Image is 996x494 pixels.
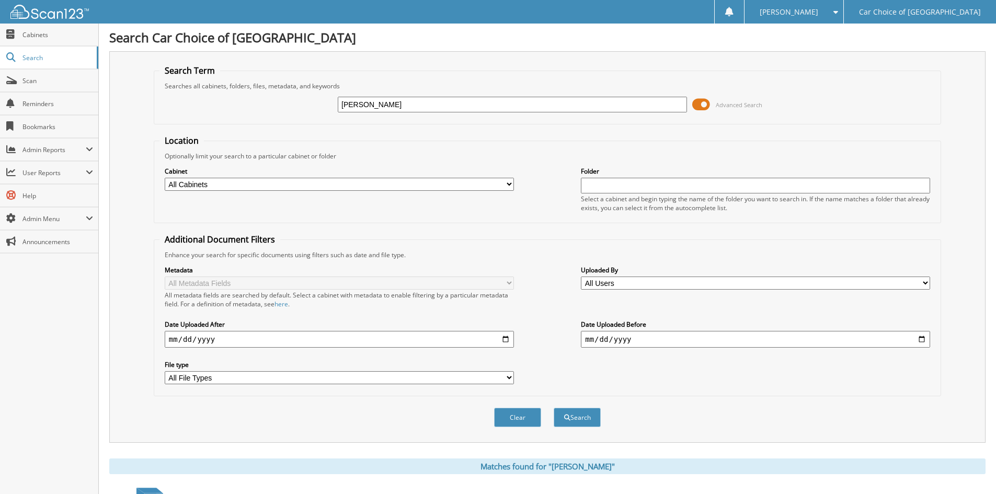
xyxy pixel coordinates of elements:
[554,408,601,427] button: Search
[159,135,204,146] legend: Location
[159,234,280,245] legend: Additional Document Filters
[581,331,930,348] input: end
[494,408,541,427] button: Clear
[581,266,930,274] label: Uploaded By
[22,30,93,39] span: Cabinets
[274,300,288,308] a: here
[159,152,935,160] div: Optionally limit your search to a particular cabinet or folder
[165,291,514,308] div: All metadata fields are searched by default. Select a cabinet with metadata to enable filtering b...
[109,458,986,474] div: Matches found for "[PERSON_NAME]"
[22,214,86,223] span: Admin Menu
[22,191,93,200] span: Help
[581,320,930,329] label: Date Uploaded Before
[22,168,86,177] span: User Reports
[581,167,930,176] label: Folder
[859,9,981,15] span: Car Choice of [GEOGRAPHIC_DATA]
[165,320,514,329] label: Date Uploaded After
[22,76,93,85] span: Scan
[581,194,930,212] div: Select a cabinet and begin typing the name of the folder you want to search in. If the name match...
[165,167,514,176] label: Cabinet
[760,9,818,15] span: [PERSON_NAME]
[165,266,514,274] label: Metadata
[165,360,514,369] label: File type
[716,101,762,109] span: Advanced Search
[22,53,91,62] span: Search
[22,145,86,154] span: Admin Reports
[159,250,935,259] div: Enhance your search for specific documents using filters such as date and file type.
[10,5,89,19] img: scan123-logo-white.svg
[22,122,93,131] span: Bookmarks
[22,237,93,246] span: Announcements
[109,29,986,46] h1: Search Car Choice of [GEOGRAPHIC_DATA]
[22,99,93,108] span: Reminders
[165,331,514,348] input: start
[159,82,935,90] div: Searches all cabinets, folders, files, metadata, and keywords
[159,65,220,76] legend: Search Term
